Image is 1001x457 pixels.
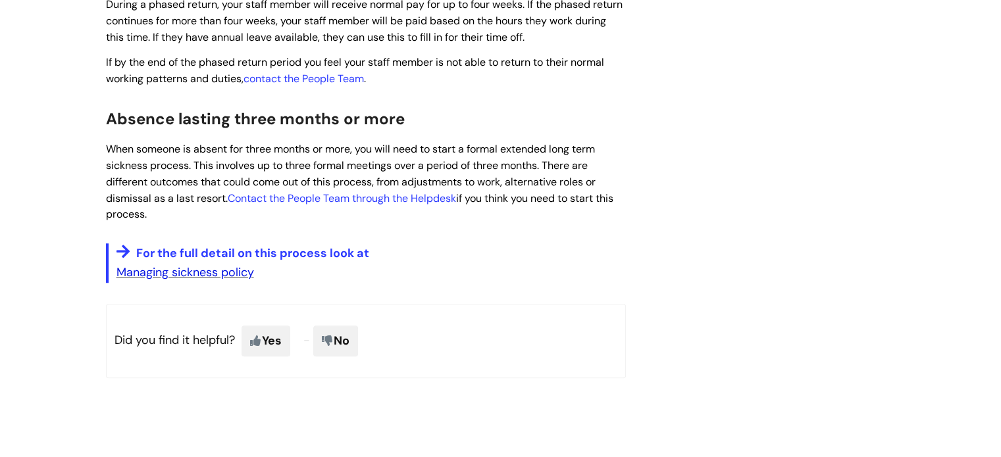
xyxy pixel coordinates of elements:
span: If by the end of the phased return period you feel your staff member is not able to return to the... [106,55,604,85]
span: Absence lasting three months or more [106,108,405,129]
a: Managing sickness policy [116,264,254,280]
p: Did you find it helpful? [106,304,626,377]
span: Yes [242,325,290,356]
span: When someone is absent for three months or more, you will need to start a formal extended long te... [106,142,613,221]
a: Contact the People Team through the Helpdesk [228,191,456,205]
a: contact the People Team [244,72,364,85]
span: For the full detail on this process look at [136,245,369,261]
span: No [313,325,358,356]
